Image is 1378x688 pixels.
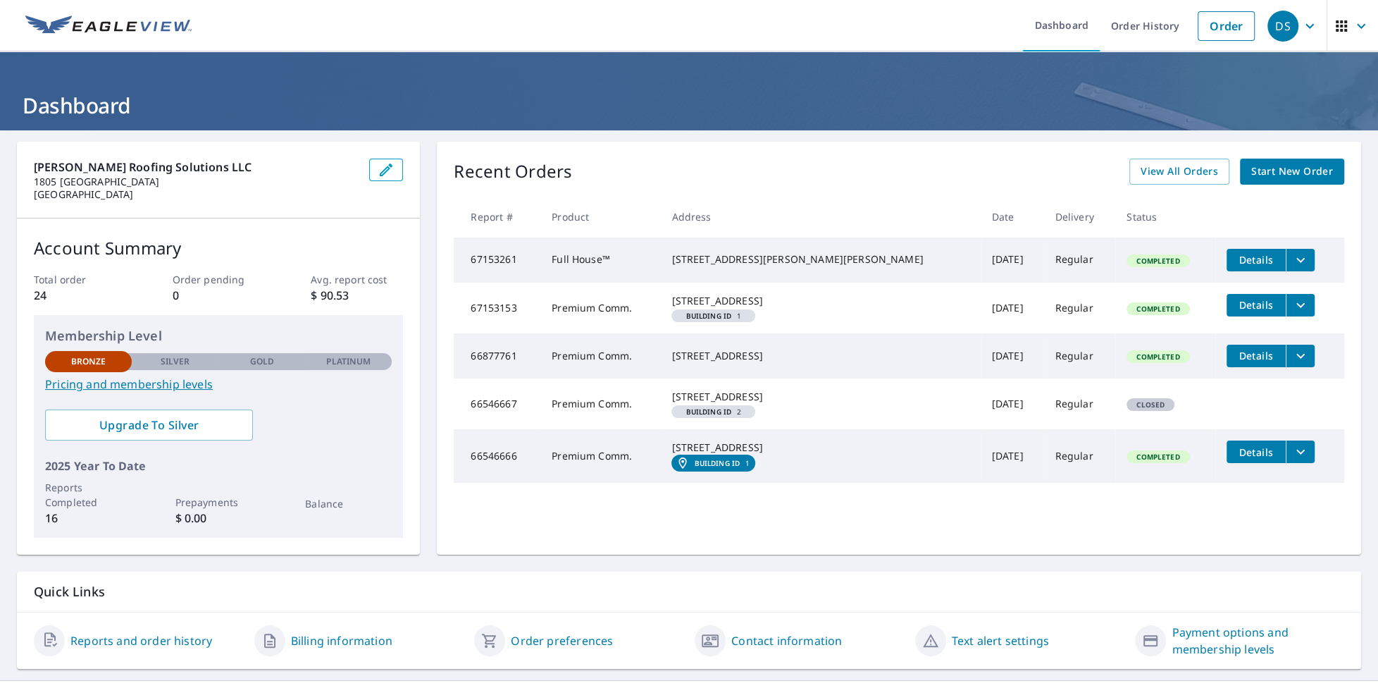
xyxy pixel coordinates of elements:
[952,632,1049,649] a: Text alert settings
[17,91,1361,120] h1: Dashboard
[540,283,660,333] td: Premium Comm.
[677,408,750,415] span: 2
[981,238,1044,283] td: [DATE]
[175,495,262,510] p: Prepayments
[291,632,392,649] a: Billing information
[685,312,731,319] em: Building ID
[34,188,358,201] p: [GEOGRAPHIC_DATA]
[454,196,540,238] th: Report #
[1129,159,1229,185] a: View All Orders
[1128,304,1188,314] span: Completed
[45,410,253,441] a: Upgrade To Silver
[981,196,1044,238] th: Date
[454,379,540,429] td: 66546667
[454,283,540,333] td: 67153153
[1128,256,1188,266] span: Completed
[161,355,190,368] p: Silver
[250,355,274,368] p: Gold
[34,272,126,287] p: Total order
[454,159,572,185] p: Recent Orders
[671,294,969,308] div: [STREET_ADDRESS]
[1251,163,1333,180] span: Start New Order
[981,283,1044,333] td: [DATE]
[1235,446,1277,459] span: Details
[540,429,660,483] td: Premium Comm.
[511,632,613,649] a: Order preferences
[981,429,1044,483] td: [DATE]
[694,459,740,467] em: Building ID
[540,238,660,283] td: Full House™
[34,583,1344,601] p: Quick Links
[34,287,126,304] p: 24
[677,312,750,319] span: 1
[1128,352,1188,362] span: Completed
[1227,345,1286,367] button: detailsBtn-66877761
[311,272,403,287] p: Avg. report cost
[45,480,132,510] p: Reports Completed
[1235,298,1277,312] span: Details
[1043,429,1115,483] td: Regular
[1235,349,1277,362] span: Details
[45,510,132,527] p: 16
[173,287,265,304] p: 0
[70,632,212,649] a: Reports and order history
[660,196,980,238] th: Address
[671,252,969,266] div: [STREET_ADDRESS][PERSON_NAME][PERSON_NAME]
[454,429,540,483] td: 66546666
[1141,163,1218,180] span: View All Orders
[981,333,1044,379] td: [DATE]
[45,457,392,474] p: 2025 Year To Date
[1172,624,1344,658] a: Payment options and membership levels
[1043,333,1115,379] td: Regular
[540,379,660,429] td: Premium Comm.
[56,417,242,433] span: Upgrade To Silver
[1227,441,1286,463] button: detailsBtn-66546666
[454,238,540,283] td: 67153261
[175,510,262,527] p: $ 0.00
[34,235,403,261] p: Account Summary
[326,355,371,368] p: Platinum
[671,441,969,455] div: [STREET_ADDRESS]
[671,349,969,363] div: [STREET_ADDRESS]
[1286,345,1315,367] button: filesDropdownBtn-66877761
[1227,249,1286,271] button: detailsBtn-67153261
[671,455,755,472] a: Building ID1
[731,632,842,649] a: Contact information
[25,16,192,37] img: EV Logo
[71,355,106,368] p: Bronze
[173,272,265,287] p: Order pending
[311,287,403,304] p: $ 90.53
[1286,249,1315,271] button: filesDropdownBtn-67153261
[685,408,731,415] em: Building ID
[45,376,392,393] a: Pricing and membership levels
[1286,441,1315,463] button: filesDropdownBtn-66546666
[1286,294,1315,317] button: filesDropdownBtn-67153153
[1235,253,1277,266] span: Details
[1043,196,1115,238] th: Delivery
[1043,283,1115,333] td: Regular
[1115,196,1215,238] th: Status
[1240,159,1344,185] a: Start New Order
[1198,11,1255,41] a: Order
[1043,379,1115,429] td: Regular
[34,176,358,188] p: 1805 [GEOGRAPHIC_DATA]
[1227,294,1286,317] button: detailsBtn-67153153
[1267,11,1298,42] div: DS
[540,333,660,379] td: Premium Comm.
[1128,400,1173,410] span: Closed
[540,196,660,238] th: Product
[1128,452,1188,462] span: Completed
[454,333,540,379] td: 66877761
[671,390,969,404] div: [STREET_ADDRESS]
[1043,238,1115,283] td: Regular
[34,159,358,176] p: [PERSON_NAME] Roofing Solutions LLC
[305,496,392,511] p: Balance
[981,379,1044,429] td: [DATE]
[45,326,392,345] p: Membership Level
